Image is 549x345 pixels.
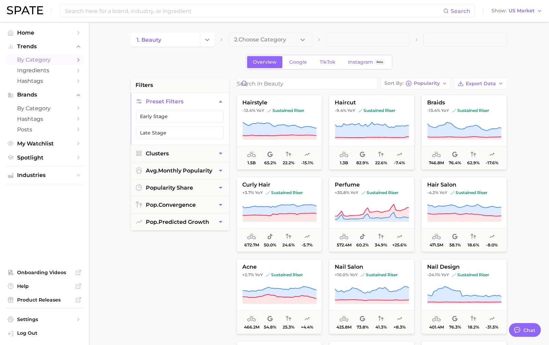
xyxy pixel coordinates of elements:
[452,273,456,277] img: sustained riser
[452,233,458,241] span: popularity share: Google
[378,151,384,159] span: popularity convergence: Low Convergence
[376,59,383,65] span: Beta
[17,78,72,84] span: Hashtags
[17,172,72,178] span: Industries
[17,316,72,322] span: Settings
[5,103,84,114] a: by Category
[131,196,229,213] button: pop.convergence
[237,259,322,334] button: acne+2.7% YoYsustained risersustained riser466.2m54.8%25.3%+4.4%
[131,145,229,162] button: Clusters
[146,219,209,225] span: predicted growth
[286,233,291,241] span: popularity convergence: Low Convergence
[5,138,84,149] a: My Watchlist
[340,151,348,159] span: average monthly popularity: Very High Popularity
[136,110,224,123] button: Early Stage
[5,267,84,278] a: Onboarding Videos
[340,315,348,323] span: average monthly popularity: Very High Popularity
[451,8,470,14] span: Search
[449,243,461,247] span: 58.1%
[429,161,444,165] span: 746.8m
[422,100,507,106] span: braids
[468,243,479,247] span: 18.6%
[356,243,369,247] span: 60.2%
[267,108,271,113] img: sustained riser
[5,295,84,305] a: Product Releases
[360,151,365,159] span: popularity share: Google
[358,108,362,113] img: sustained riser
[427,272,440,277] span: -24.1%
[358,108,395,113] span: sustained riser
[360,272,398,278] span: sustained riser
[247,151,256,159] span: average monthly popularity: Very High Popularity
[342,56,391,68] a: InstagramBeta
[146,150,169,157] span: Clusters
[357,325,369,330] span: 73.8%
[5,90,84,100] button: Brands
[131,162,229,179] button: avg.monthly popularity
[449,161,461,165] span: 76.4%
[375,243,387,247] span: 34.9%
[64,5,443,17] input: Search here for a brand, industry, or ingredient
[17,29,72,36] span: Home
[266,190,303,195] span: sustained riser
[131,179,229,196] button: popularity share
[301,161,313,165] span: -15.1%
[450,190,487,195] span: sustained riser
[267,151,273,159] span: popularity share: Google
[247,56,282,68] a: Overview
[340,161,348,165] span: 1.3b
[421,177,507,252] button: hair salon-4.2% YoYsustained risersustained riser471.5m58.1%18.6%-8.0%
[378,315,384,323] span: popularity convergence: Medium Convergence
[422,182,507,188] span: hair salon
[397,151,402,159] span: popularity predicted growth: Uncertain
[427,190,438,195] span: -4.2%
[381,78,451,89] button: Sort ByPopularity
[17,92,72,98] span: Brands
[361,191,365,195] img: sustained riser
[237,100,322,106] span: hairstyle
[432,151,441,159] span: average monthly popularity: Very High Popularity
[452,108,456,113] img: sustained riser
[5,152,84,163] a: Spotlight
[267,315,273,323] span: popularity share: Google
[439,190,447,195] span: YoY
[336,325,352,330] span: 425.8m
[360,273,365,277] img: sustained riser
[17,269,72,276] span: Onboarding Videos
[286,315,291,323] span: popularity convergence: Low Convergence
[136,81,153,89] span: filters
[286,151,291,159] span: popularity convergence: Low Convergence
[320,59,335,65] span: TikTok
[247,161,256,165] span: 1.5b
[348,59,373,65] span: Instagram
[452,108,489,113] span: sustained riser
[394,325,406,330] span: +8.3%
[17,154,72,161] span: Spotlight
[146,98,183,105] span: Preset Filters
[421,94,507,170] button: braids-13.4% YoYsustained risersustained riser746.8m76.4%62.9%-17.6%
[228,33,312,47] button: 2.Choose Category
[375,325,387,330] span: 41.3%
[146,219,158,225] abbr: popularity index
[509,9,535,13] span: US Market
[361,190,398,195] span: sustained riser
[454,78,507,89] button: Export Data
[471,315,476,323] span: popularity convergence: Very Low Convergence
[5,41,84,52] button: Trends
[5,54,84,65] a: by Category
[7,6,43,14] img: SPATE
[486,325,498,330] span: -31.5%
[17,67,72,74] span: Ingredients
[247,233,256,241] span: average monthly popularity: Very High Popularity
[471,233,476,241] span: popularity convergence: Very Low Convergence
[146,184,193,191] span: popularity share
[237,177,322,252] button: curly hair+3.7% YoYsustained risersustained riser672.7m50.0%24.6%-5.7%
[329,259,414,334] button: nail salon+10.0% YoYsustained risersustained riser425.8m73.8%41.3%+8.3%
[489,315,495,323] span: popularity predicted growth: Very Unlikely
[466,81,496,87] span: Export Data
[17,116,72,122] span: Hashtags
[467,161,480,165] span: 62.9%
[5,170,84,180] button: Industries
[131,93,229,110] button: Preset Filters
[486,243,498,247] span: -8.0%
